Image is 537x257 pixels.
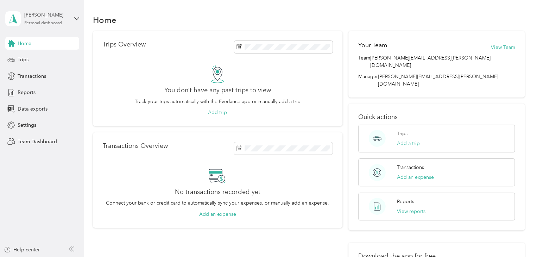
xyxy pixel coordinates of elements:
button: View reports [397,208,425,215]
div: [PERSON_NAME] [24,11,68,19]
span: Trips [18,56,29,63]
button: Add a trip [397,140,420,147]
p: Transactions Overview [103,142,168,150]
button: Add an expense [397,174,434,181]
button: Help center [4,246,40,253]
p: Trips [397,130,408,137]
p: Track your trips automatically with the Everlance app or manually add a trip [135,98,301,105]
button: Add an expense [199,211,236,218]
span: Home [18,40,31,47]
iframe: Everlance-gr Chat Button Frame [498,218,537,257]
h1: Home [93,16,116,24]
button: View Team [491,44,515,51]
p: Trips Overview [103,41,146,48]
span: Team [358,54,370,69]
span: Team Dashboard [18,138,57,145]
h2: Your Team [358,41,387,50]
p: Quick actions [358,113,515,121]
span: [PERSON_NAME][EMAIL_ADDRESS][PERSON_NAME][DOMAIN_NAME] [370,54,515,69]
span: Settings [18,121,36,129]
h2: No transactions recorded yet [175,188,260,196]
span: Data exports [18,105,48,113]
span: Manager [358,73,378,88]
span: [PERSON_NAME][EMAIL_ADDRESS][PERSON_NAME][DOMAIN_NAME] [378,74,498,87]
button: Add trip [208,109,227,116]
span: Reports [18,89,36,96]
div: Personal dashboard [24,21,62,25]
p: Transactions [397,164,424,171]
p: Connect your bank or credit card to automatically sync your expenses, or manually add an expense. [106,199,329,207]
span: Transactions [18,73,46,80]
h2: You don’t have any past trips to view [164,87,271,94]
p: Reports [397,198,414,205]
